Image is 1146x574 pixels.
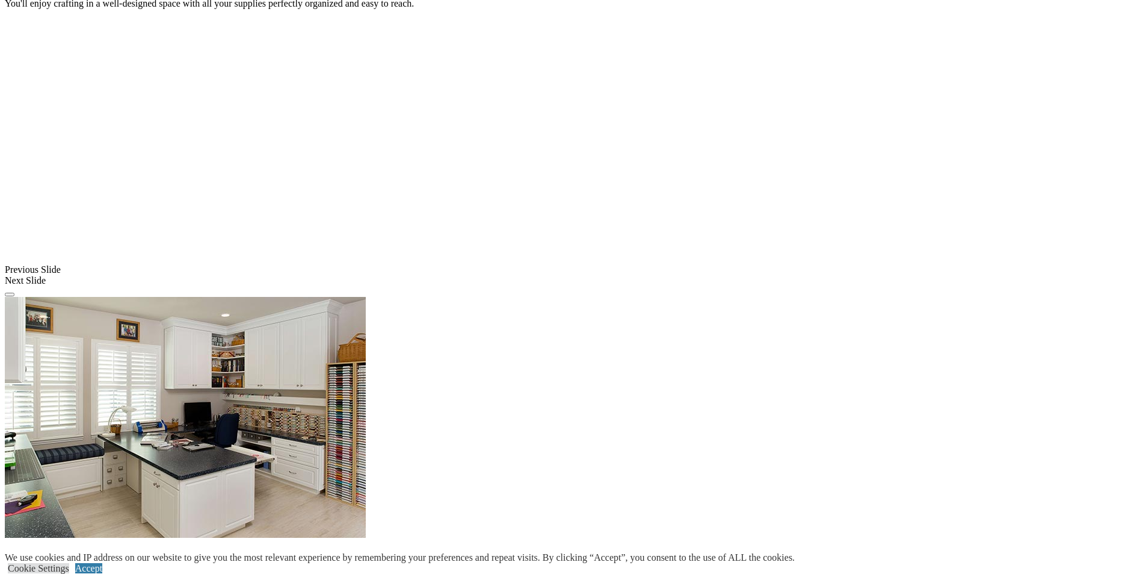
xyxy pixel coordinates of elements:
[5,552,795,563] div: We use cookies and IP address on our website to give you the most relevant experience by remember...
[5,293,14,296] button: Click here to pause slide show
[5,264,1141,275] div: Previous Slide
[5,297,366,538] img: Banner for mobile view
[5,275,1141,286] div: Next Slide
[8,563,69,573] a: Cookie Settings
[75,563,102,573] a: Accept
